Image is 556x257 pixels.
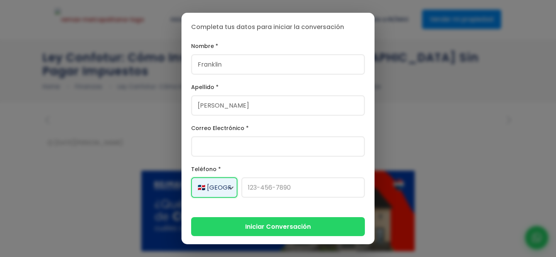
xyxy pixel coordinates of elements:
[191,217,365,236] button: Iniciar Conversación
[191,123,365,133] label: Correo Electrónico *
[191,164,365,174] label: Teléfono *
[241,177,365,198] input: 123-456-7890
[191,82,365,92] label: Apellido *
[191,22,365,32] p: Completa tus datos para iniciar la conversación
[191,41,365,51] label: Nombre *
